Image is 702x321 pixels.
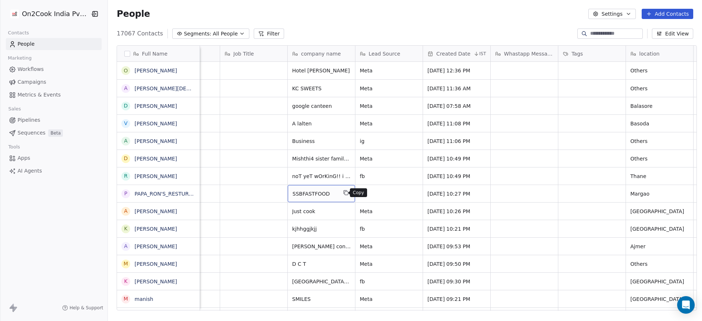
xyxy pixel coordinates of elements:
[135,121,177,126] a: [PERSON_NAME]
[124,137,128,145] div: A
[5,27,32,38] span: Contacts
[427,67,486,74] span: [DATE] 12:36 PM
[124,120,128,127] div: V
[436,50,470,57] span: Created Date
[135,86,235,91] a: [PERSON_NAME][DEMOGRAPHIC_DATA]
[630,225,689,233] span: [GEOGRAPHIC_DATA]
[630,67,689,74] span: Others
[117,8,150,19] span: People
[292,85,351,92] span: KC SWEETS
[135,68,177,73] a: [PERSON_NAME]
[5,53,35,64] span: Marketing
[288,46,355,61] div: company name
[10,10,19,18] img: on2cook%20logo-04%20copy.jpg
[135,156,177,162] a: [PERSON_NAME]
[18,91,61,99] span: Metrics & Events
[427,155,486,162] span: [DATE] 10:49 PM
[254,29,284,39] button: Filter
[292,190,337,197] span: SSBFASTFOOD
[360,295,418,303] span: Meta
[630,243,689,250] span: Ajmer
[630,120,689,127] span: Basoda
[6,127,102,139] a: SequencesBeta
[355,46,423,61] div: Lead Source
[18,78,46,86] span: Campaigns
[6,152,102,164] a: Apps
[135,296,153,302] a: manish
[6,89,102,101] a: Metrics & Events
[630,155,689,162] span: Others
[124,207,128,215] div: A
[124,172,128,180] div: R
[504,50,554,57] span: Whastapp Message
[117,46,200,61] div: Full Name
[360,120,418,127] span: Meta
[135,243,177,249] a: [PERSON_NAME]
[135,279,177,284] a: [PERSON_NAME]
[630,208,689,215] span: [GEOGRAPHIC_DATA]
[62,305,103,311] a: Help & Support
[5,103,24,114] span: Sales
[18,167,42,175] span: AI Agents
[360,137,418,145] span: ig
[18,116,40,124] span: Pipelines
[427,102,486,110] span: [DATE] 07:58 AM
[427,243,486,250] span: [DATE] 09:53 PM
[18,154,30,162] span: Apps
[292,173,351,180] span: noT yeT wOrKinG!! i M sTilL sTuDInG!!
[142,50,167,57] span: Full Name
[124,155,128,162] div: D
[360,260,418,268] span: Meta
[292,225,351,233] span: kjhhggjkjj
[427,173,486,180] span: [DATE] 10:49 PM
[124,102,128,110] div: D
[48,129,63,137] span: Beta
[124,242,128,250] div: A
[630,260,689,268] span: Others
[124,190,127,197] div: P
[292,295,351,303] span: SMILES
[213,30,238,38] span: All People
[427,137,486,145] span: [DATE] 11:06 PM
[18,129,45,137] span: Sequences
[220,46,287,61] div: Job Title
[135,261,177,267] a: [PERSON_NAME]
[427,260,486,268] span: [DATE] 09:50 PM
[427,208,486,215] span: [DATE] 10:26 PM
[427,190,486,197] span: [DATE] 10:27 PM
[292,243,351,250] span: [PERSON_NAME] construction
[630,85,689,92] span: Others
[491,46,558,61] div: Whastapp Message
[292,155,351,162] span: Mishthi4 sister family Restaurant
[427,225,486,233] span: [DATE] 10:21 PM
[427,120,486,127] span: [DATE] 11:08 PM
[292,137,351,145] span: Business
[630,137,689,145] span: Others
[124,225,128,233] div: K
[6,76,102,88] a: Campaigns
[117,62,200,311] div: grid
[135,138,177,144] a: [PERSON_NAME]
[6,165,102,177] a: AI Agents
[558,46,626,61] div: Tags
[6,63,102,75] a: Workflows
[427,295,486,303] span: [DATE] 09:21 PM
[233,50,254,57] span: Job Title
[6,114,102,126] a: Pipelines
[124,67,128,75] div: o
[360,173,418,180] span: fb
[423,46,490,61] div: Created DateIST
[135,191,199,197] a: PAPA_RON'S_RESTURANT
[677,296,695,314] div: Open Intercom Messenger
[292,278,351,285] span: [GEOGRAPHIC_DATA], [GEOGRAPHIC_DATA]
[360,208,418,215] span: Meta
[427,85,486,92] span: [DATE] 11:36 AM
[292,208,351,215] span: Just cook
[360,278,418,285] span: fb
[360,85,418,92] span: Meta
[124,84,128,92] div: A
[630,190,689,197] span: Margao
[652,29,693,39] button: Edit View
[588,9,635,19] button: Settings
[292,102,351,110] span: google canteen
